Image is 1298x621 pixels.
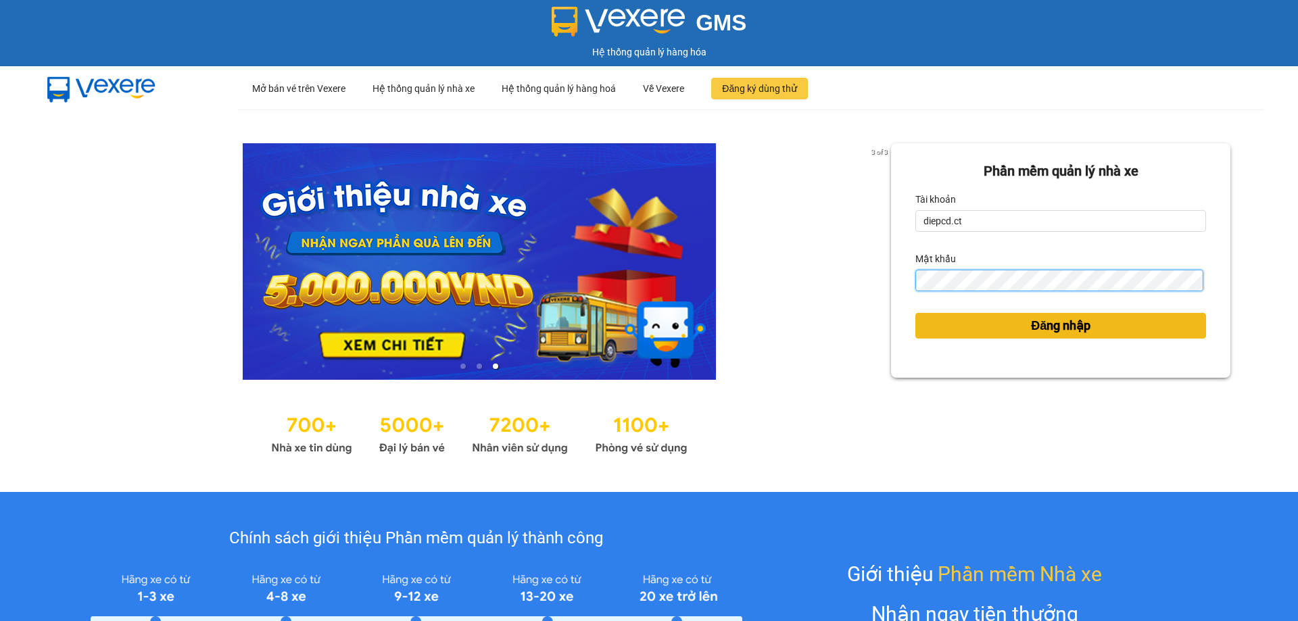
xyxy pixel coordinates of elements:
[372,67,475,110] div: Hệ thống quản lý nhà xe
[91,526,742,551] div: Chính sách giới thiệu Phần mềm quản lý thành công
[502,67,616,110] div: Hệ thống quản lý hàng hoá
[1031,316,1090,335] span: Đăng nhập
[711,78,808,99] button: Đăng ký dùng thử
[915,270,1203,291] input: Mật khẩu
[34,66,169,111] img: mbUUG5Q.png
[915,161,1206,182] div: Phần mềm quản lý nhà xe
[252,67,345,110] div: Mở bán vé trên Vexere
[271,407,688,458] img: Statistics.png
[722,81,797,96] span: Đăng ký dùng thử
[915,248,956,270] label: Mật khẩu
[477,364,482,369] li: slide item 2
[938,558,1102,590] span: Phần mềm Nhà xe
[915,313,1206,339] button: Đăng nhập
[68,143,87,380] button: previous slide / item
[696,10,746,35] span: GMS
[643,67,684,110] div: Về Vexere
[915,210,1206,232] input: Tài khoản
[867,143,891,161] p: 3 of 3
[552,7,686,36] img: logo 2
[847,558,1102,590] div: Giới thiệu
[460,364,466,369] li: slide item 1
[872,143,891,380] button: next slide / item
[3,45,1295,59] div: Hệ thống quản lý hàng hóa
[552,20,747,31] a: GMS
[493,364,498,369] li: slide item 3
[915,189,956,210] label: Tài khoản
